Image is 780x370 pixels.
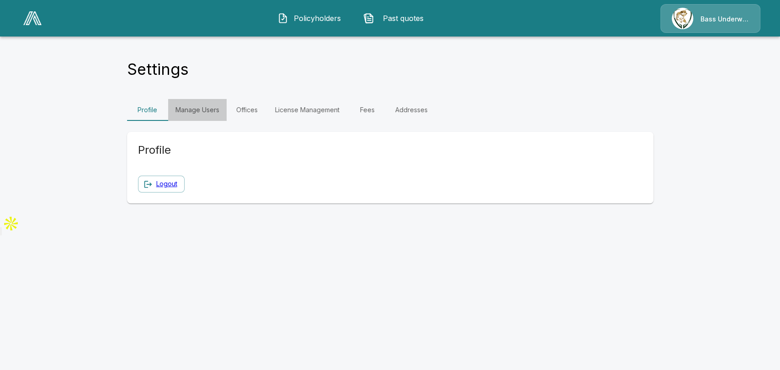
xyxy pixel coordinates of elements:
a: Offices [227,99,268,121]
img: Agency Icon [672,8,693,29]
img: Past quotes Icon [363,13,374,24]
a: Addresses [388,99,435,121]
a: Profile [127,99,168,121]
button: Policyholders IconPolicyholders [271,6,349,30]
h4: Settings [127,60,189,79]
a: Fees [347,99,388,121]
button: Past quotes IconPast quotes [356,6,435,30]
a: License Management [268,99,347,121]
div: Settings Tabs [127,99,653,121]
span: Past quotes [378,13,428,24]
img: Apollo [2,214,20,233]
button: Logout [138,176,185,193]
a: Logout [156,178,177,190]
span: Policyholders [292,13,342,24]
a: Manage Users [168,99,227,121]
p: Bass Underwriters [700,15,749,24]
img: AA Logo [23,11,42,25]
h5: Profile [138,143,344,157]
img: Policyholders Icon [277,13,288,24]
a: Agency IconBass Underwriters [660,4,760,33]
